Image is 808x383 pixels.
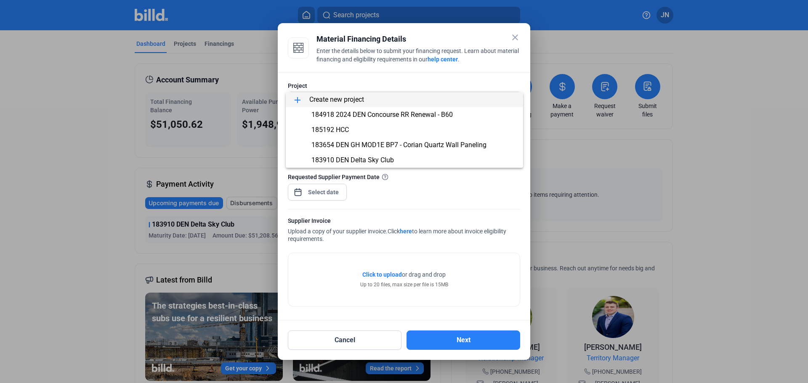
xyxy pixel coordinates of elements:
span: 184918 2024 DEN Concourse RR Renewal - B60 [311,111,453,119]
span: 185192 HCC [311,126,349,134]
span: 183654 DEN GH MOD1E BP7 - Corian Quartz Wall Paneling [311,141,486,149]
mat-icon: add [292,95,303,105]
span: Create new project [292,92,516,107]
span: 183910 DEN Delta Sky Club [311,156,394,164]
